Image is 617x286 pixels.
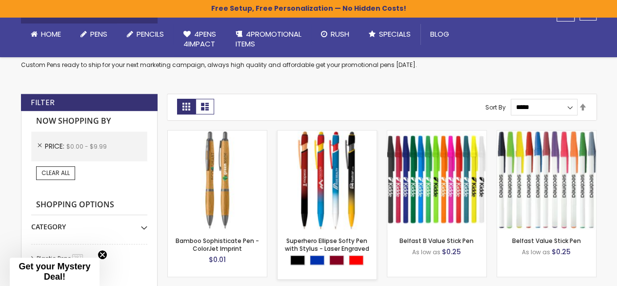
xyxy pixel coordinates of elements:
[41,169,70,177] span: Clear All
[349,255,363,265] div: Red
[329,255,344,265] div: Burgundy
[117,23,174,45] a: Pencils
[183,29,216,49] span: 4Pens 4impact
[497,130,596,138] a: Belfast Value Stick Pen
[485,103,506,111] label: Sort By
[72,254,83,262] span: 287
[34,254,87,263] a: Plastic Pens287
[387,131,486,230] img: Belfast B Value Stick Pen
[31,215,147,232] div: Category
[387,130,486,138] a: Belfast B Value Stick Pen
[290,255,305,265] div: Black
[236,29,301,49] span: 4PROMOTIONAL ITEMS
[359,23,420,45] a: Specials
[497,131,596,230] img: Belfast Value Stick Pen
[379,29,411,39] span: Specials
[311,23,359,45] a: Rush
[31,97,55,108] strong: Filter
[90,29,107,39] span: Pens
[174,23,226,55] a: 4Pens4impact
[31,195,147,216] strong: Shopping Options
[278,130,377,138] a: Superhero Ellipse Softy Pen with Stylus - Laser Engraved
[21,23,71,45] a: Home
[19,262,90,282] span: Get your Mystery Deal!
[10,258,100,286] div: Get your Mystery Deal!Close teaser
[412,248,440,256] span: As low as
[168,131,267,230] img: Bamboo Sophisticate Pen - ColorJet Imprint
[41,29,61,39] span: Home
[45,141,66,151] span: Price
[66,142,107,151] span: $0.00 - $9.99
[137,29,164,39] span: Pencils
[522,248,550,256] span: As low as
[442,247,461,257] span: $0.25
[278,131,377,230] img: Superhero Ellipse Softy Pen with Stylus - Laser Engraved
[420,23,459,45] a: Blog
[512,237,581,245] a: Belfast Value Stick Pen
[226,23,311,55] a: 4PROMOTIONALITEMS
[331,29,349,39] span: Rush
[209,255,226,264] span: $0.01
[285,237,369,253] a: Superhero Ellipse Softy Pen with Stylus - Laser Engraved
[31,111,147,132] strong: Now Shopping by
[36,166,75,180] a: Clear All
[71,23,117,45] a: Pens
[310,255,324,265] div: Blue
[430,29,449,39] span: Blog
[552,247,571,257] span: $0.25
[98,250,107,260] button: Close teaser
[399,237,474,245] a: Belfast B Value Stick Pen
[176,237,259,253] a: Bamboo Sophisticate Pen - ColorJet Imprint
[177,99,196,114] strong: Grid
[168,130,267,138] a: Bamboo Sophisticate Pen - ColorJet Imprint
